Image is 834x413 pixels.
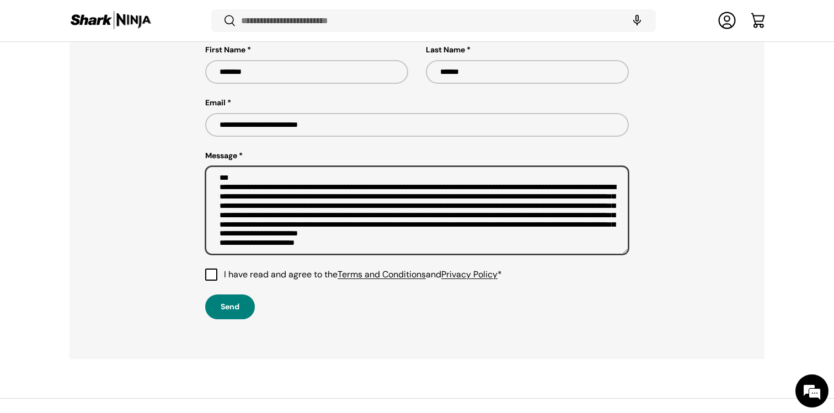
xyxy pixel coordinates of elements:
label: Message [205,150,629,162]
button: Send [205,294,255,319]
div: Chat with us now [57,62,185,76]
a: Privacy Policy [441,269,498,280]
div: Minimize live chat window [181,6,207,32]
span: I have read and agree to the and * [224,268,502,281]
span: We're online! [64,132,152,243]
speech-search-button: Search by voice [619,9,655,33]
label: First Name [205,44,408,56]
a: Terms and Conditions [338,269,426,280]
textarea: Type your message and hit 'Enter' [6,287,210,325]
label: Last Name [426,44,629,56]
img: Shark Ninja Philippines [69,10,152,31]
label: Email [205,97,629,109]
